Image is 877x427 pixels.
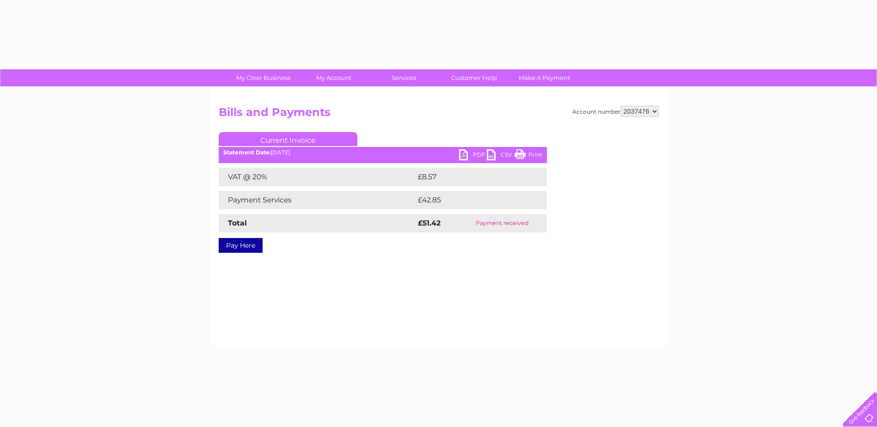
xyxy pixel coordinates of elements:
div: [DATE] [219,149,547,156]
a: Current Invoice [219,132,357,146]
a: Print [515,149,542,163]
td: £8.57 [416,168,525,186]
a: My Account [295,69,372,86]
b: Statement Date: [223,149,271,156]
a: Pay Here [219,238,263,253]
a: Make A Payment [506,69,583,86]
a: Customer Help [436,69,512,86]
strong: £51.42 [418,219,441,227]
td: Payment received [458,214,546,232]
td: Payment Services [219,191,416,209]
a: My Clear Business [225,69,301,86]
div: Account number [572,106,659,117]
td: VAT @ 20% [219,168,416,186]
a: PDF [459,149,487,163]
a: Services [366,69,442,86]
td: £42.85 [416,191,528,209]
a: CSV [487,149,515,163]
h2: Bills and Payments [219,106,659,123]
strong: Total [228,219,247,227]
